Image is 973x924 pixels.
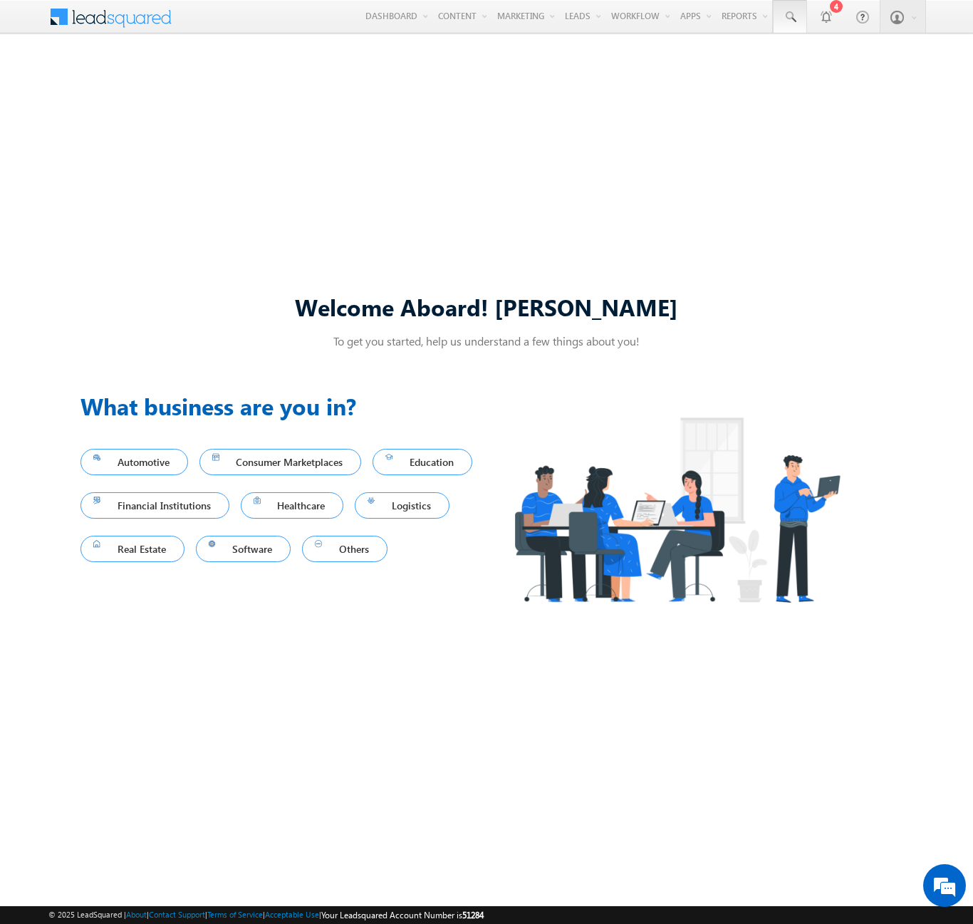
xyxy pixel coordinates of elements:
span: Healthcare [254,496,331,515]
span: Real Estate [93,539,172,559]
span: Consumer Marketplaces [212,452,349,472]
span: © 2025 LeadSquared | | | | | [48,908,484,922]
a: Terms of Service [207,910,263,919]
img: Industry.png [486,389,867,630]
span: Software [209,539,279,559]
span: Logistics [368,496,437,515]
a: Contact Support [149,910,205,919]
h3: What business are you in? [80,389,486,423]
span: Financial Institutions [93,496,217,515]
span: 51284 [462,910,484,920]
span: Automotive [93,452,175,472]
a: About [126,910,147,919]
span: Others [315,539,375,559]
a: Acceptable Use [265,910,319,919]
div: Welcome Aboard! [PERSON_NAME] [80,291,893,322]
p: To get you started, help us understand a few things about you! [80,333,893,348]
span: Education [385,452,459,472]
span: Your Leadsquared Account Number is [321,910,484,920]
